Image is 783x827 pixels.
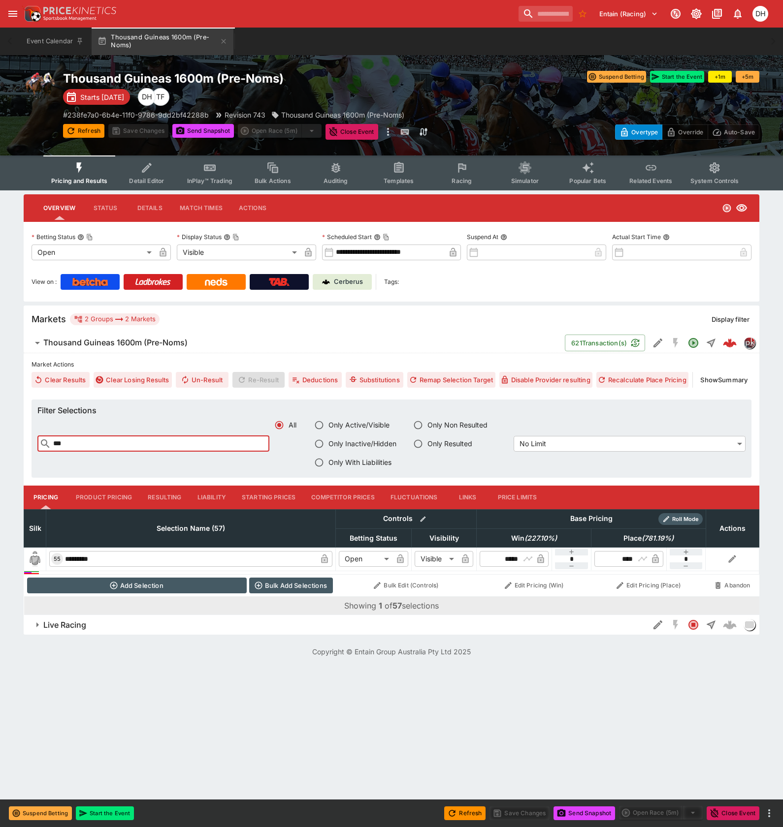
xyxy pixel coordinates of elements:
svg: Closed [687,619,699,631]
p: Revision 743 [225,110,265,120]
button: Override [662,124,708,140]
span: All [289,420,296,430]
span: Auditing [324,177,348,184]
div: Event type filters [43,155,740,190]
svg: Open [687,337,699,349]
div: Show/hide Price Roll mode configuration. [658,513,703,525]
div: Visible [177,245,300,260]
button: Deductions [289,372,342,388]
button: Refresh [63,124,104,138]
img: PriceKinetics [43,7,116,14]
div: No Limit [514,436,746,452]
button: open drawer [4,5,22,23]
label: Market Actions [32,357,751,372]
button: Open [685,334,702,352]
button: +5m [736,71,759,83]
img: Betcha [72,278,108,286]
button: Bulk Edit (Controls) [339,578,474,593]
button: Details [128,196,172,220]
button: Bulk Add Selections via CSV Data [249,578,333,593]
button: Start the Event [650,71,704,83]
img: Cerberus [322,278,330,286]
button: Liability [190,486,234,509]
button: Actions [230,196,275,220]
div: 2 Groups 2 Markets [74,313,156,325]
span: Related Events [629,177,672,184]
a: Cerberus [313,274,372,290]
button: +1m [708,71,732,83]
span: Racing [452,177,472,184]
span: System Controls [690,177,739,184]
button: Daniel Hooper [750,3,771,25]
span: Popular Bets [569,177,606,184]
button: Copy To Clipboard [383,234,390,241]
span: Place(781.19%) [613,532,685,544]
button: No Bookmarks [575,6,590,22]
button: Suspend Betting [9,806,72,820]
button: SGM Disabled [667,616,685,634]
button: Clear Losing Results [94,372,172,388]
img: horse_racing.png [24,71,55,102]
span: Bulk Actions [255,177,291,184]
em: ( 227.10 %) [524,532,557,544]
div: Daniel Hooper [752,6,768,22]
button: SGM Disabled [667,334,685,352]
button: Documentation [708,5,726,23]
button: Thousand Guineas 1600m (Pre-Noms) [92,28,233,55]
svg: Open [722,203,732,213]
h6: Live Racing [43,620,86,630]
img: pricekinetics [744,337,755,348]
button: Suspend Betting [587,71,646,83]
button: Copy To Clipboard [86,234,93,241]
img: logo-cerberus--red.svg [723,336,737,350]
button: Abandon [709,578,756,593]
button: Start the Event [76,806,134,820]
button: Un-Result [176,372,228,388]
h2: Copy To Clipboard [63,71,411,86]
button: more [382,124,394,140]
span: Only With Liabilities [328,457,391,467]
p: Starts [DATE] [80,92,124,102]
button: Pricing [24,486,68,509]
button: ShowSummary [697,372,751,388]
div: fde21e9f-026a-4dbd-9dda-bdb62613a726 [723,336,737,350]
button: Live Racing [24,615,649,635]
span: InPlay™ Trading [187,177,232,184]
div: Open [32,245,155,260]
img: TabNZ [269,278,290,286]
p: Auto-Save [724,127,755,137]
button: Send Snapshot [554,806,615,820]
span: Visibility [419,532,470,544]
button: Edit Pricing (Place) [594,578,703,593]
button: Select Tenant [593,6,664,22]
span: Roll Mode [668,515,703,523]
button: Overtype [615,124,662,140]
div: Visible [415,551,457,567]
button: Copy To Clipboard [232,234,239,241]
button: Disable Provider resulting [499,372,592,388]
button: Substitutions [346,372,403,388]
button: Notifications [729,5,747,23]
button: Bulk edit [417,513,429,525]
button: Links [446,486,490,509]
button: Edit Detail [649,334,667,352]
div: split button [619,806,703,820]
button: Overview [35,196,83,220]
button: Add Selection [27,578,247,593]
span: 55 [52,555,63,562]
button: Straight [702,616,720,634]
em: ( 781.19 %) [642,532,674,544]
b: 57 [392,601,402,611]
th: Silk [24,509,46,547]
button: Thousand Guineas 1600m (Pre-Noms) [24,333,565,353]
input: search [519,6,573,22]
span: Only Non Resulted [427,420,488,430]
button: Event Calendar [21,28,90,55]
p: Overtype [631,127,658,137]
div: liveracing [744,619,755,631]
button: Price Limits [490,486,545,509]
img: blank-silk.png [27,551,43,567]
span: Only Resulted [427,438,472,449]
button: Scheduled StartCopy To Clipboard [374,234,381,241]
